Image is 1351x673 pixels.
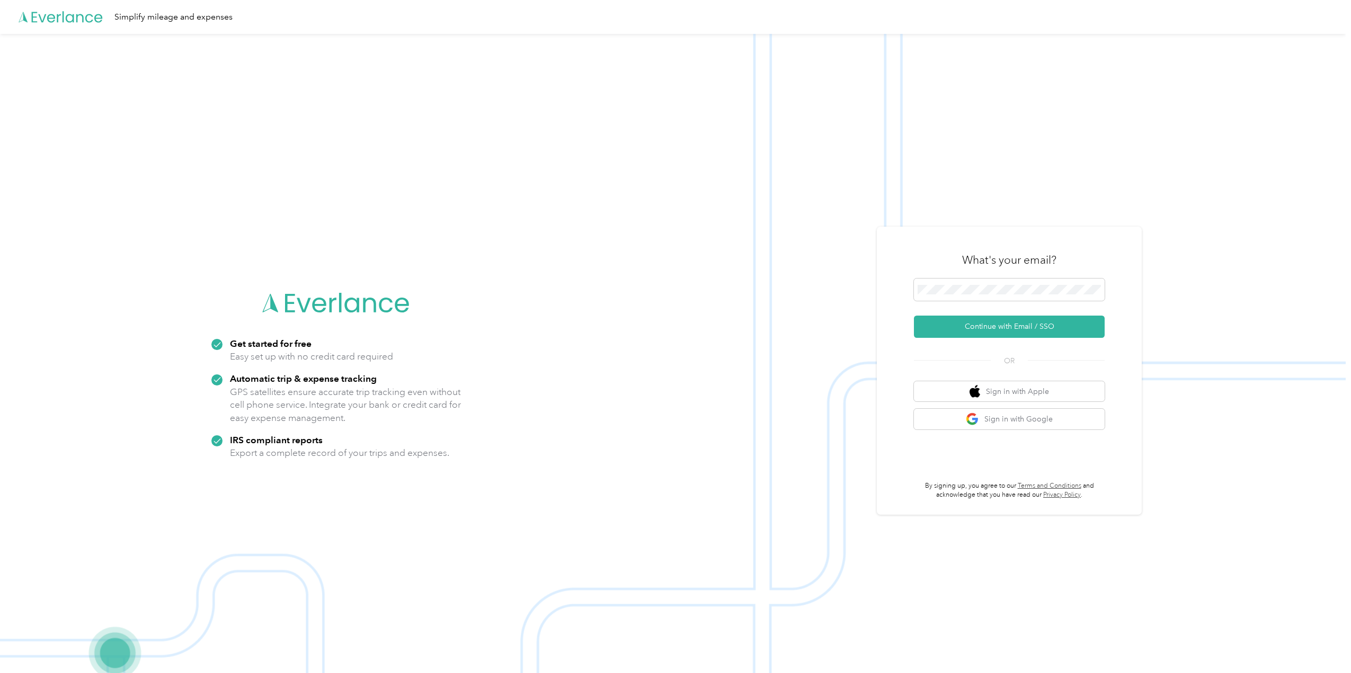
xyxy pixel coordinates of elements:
[230,350,393,363] p: Easy set up with no credit card required
[230,338,312,349] strong: Get started for free
[914,481,1105,500] p: By signing up, you agree to our and acknowledge that you have read our .
[970,385,980,398] img: apple logo
[230,373,377,384] strong: Automatic trip & expense tracking
[962,253,1056,267] h3: What's your email?
[114,11,233,24] div: Simplify mileage and expenses
[230,446,449,460] p: Export a complete record of your trips and expenses.
[1043,491,1081,499] a: Privacy Policy
[914,409,1105,429] button: google logoSign in with Google
[1018,482,1081,490] a: Terms and Conditions
[230,385,461,425] p: GPS satellites ensure accurate trip tracking even without cell phone service. Integrate your bank...
[914,316,1105,338] button: Continue with Email / SSO
[230,434,323,445] strong: IRS compliant reports
[966,412,979,426] img: google logo
[914,381,1105,402] button: apple logoSign in with Apple
[991,355,1028,366] span: OR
